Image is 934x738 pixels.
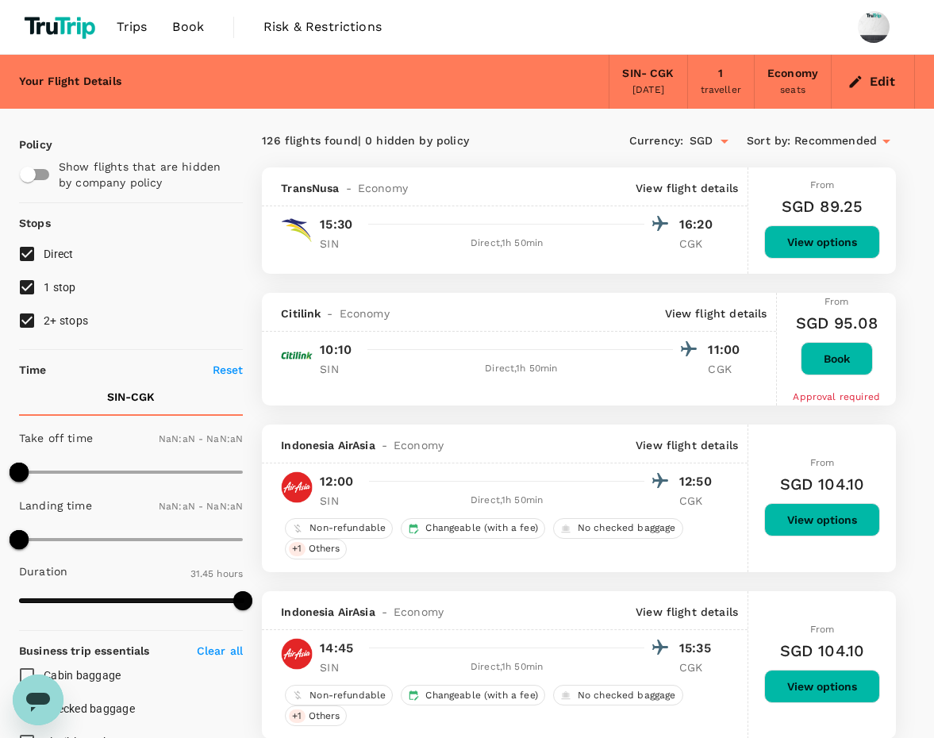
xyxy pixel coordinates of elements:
h6: SGD 104.10 [780,638,865,663]
span: Citilink [281,306,321,321]
strong: Stops [19,217,51,229]
div: Non-refundable [285,685,393,705]
p: Take off time [19,430,93,446]
span: - [340,180,358,196]
h6: SGD 104.10 [780,471,865,497]
span: From [810,457,835,468]
img: Regina Avena [858,11,890,43]
button: View options [764,503,880,536]
span: From [810,179,835,190]
span: No checked baggage [571,521,682,535]
img: QZ [281,638,313,670]
button: View options [764,225,880,259]
span: Indonesia AirAsia [281,437,375,453]
span: Changeable (with a fee) [419,521,544,535]
span: Recommended [794,133,877,150]
span: No checked baggage [571,689,682,702]
span: Changeable (with a fee) [419,689,544,702]
span: Approval required [793,391,880,402]
img: TruTrip logo [19,10,104,44]
div: 1 [718,65,723,83]
p: CGK [679,659,719,675]
img: QZ [281,471,313,503]
div: Direct , 1h 50min [369,493,644,509]
span: - [321,306,339,321]
div: Changeable (with a fee) [401,518,544,539]
span: Non-refundable [303,689,392,702]
div: traveller [701,83,741,98]
span: - [375,437,394,453]
strong: Business trip essentials [19,644,150,657]
span: 2+ stops [44,314,88,327]
div: +1Others [285,539,347,559]
iframe: Button to launch messaging window [13,675,63,725]
p: CGK [679,493,719,509]
div: Changeable (with a fee) [401,685,544,705]
span: Non-refundable [303,521,392,535]
div: Non-refundable [285,518,393,539]
p: View flight details [636,604,738,620]
p: Show flights that are hidden by company policy [59,159,236,190]
span: Direct [44,248,74,260]
p: Time [19,362,47,378]
p: 11:00 [708,340,748,359]
span: + 1 [289,709,305,723]
p: SIN [320,493,359,509]
p: 15:35 [679,639,719,658]
p: View flight details [636,437,738,453]
p: CGK [679,236,719,252]
span: Cabin baggage [44,669,121,682]
p: View flight details [636,180,738,196]
p: 10:10 [320,340,352,359]
span: Economy [394,604,444,620]
span: From [810,624,835,635]
img: 8B [281,214,313,246]
div: Economy [767,65,818,83]
div: Direct , 1h 50min [369,361,673,377]
span: - [375,604,394,620]
h6: SGD 95.08 [796,310,878,336]
p: Duration [19,563,67,579]
img: QG [281,340,313,371]
div: seats [780,83,805,98]
span: Book [172,17,204,37]
span: From [824,296,849,307]
span: 1 stop [44,281,76,294]
div: No checked baggage [553,685,683,705]
div: 126 flights found | 0 hidden by policy [262,133,578,150]
h6: SGD 89.25 [782,194,863,219]
p: Clear all [197,643,243,659]
p: Reset [213,362,244,378]
p: 12:50 [679,472,719,491]
p: 14:45 [320,639,353,658]
p: 16:20 [679,215,719,234]
div: Direct , 1h 50min [369,236,644,252]
span: Currency : [629,133,683,150]
span: NaN:aN - NaN:aN [159,433,243,444]
button: Open [713,130,736,152]
p: SIN [320,659,359,675]
button: Book [801,342,873,375]
p: Policy [19,136,32,152]
button: Edit [844,69,901,94]
span: + 1 [289,542,305,555]
span: TransNusa [281,180,339,196]
span: NaN:aN - NaN:aN [159,501,243,512]
span: Indonesia AirAsia [281,604,375,620]
p: SIN [320,361,359,377]
span: Economy [358,180,408,196]
span: Trips [117,17,148,37]
p: 12:00 [320,472,353,491]
div: +1Others [285,705,347,726]
div: [DATE] [632,83,664,98]
p: 15:30 [320,215,352,234]
span: Economy [394,437,444,453]
span: Checked baggage [44,702,135,715]
span: 31.45 hours [190,568,244,579]
p: SIN - CGK [107,389,155,405]
span: Sort by : [747,133,790,150]
span: Others [302,542,347,555]
p: View flight details [665,306,767,321]
div: Your Flight Details [19,73,121,90]
div: Direct , 1h 50min [369,659,644,675]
